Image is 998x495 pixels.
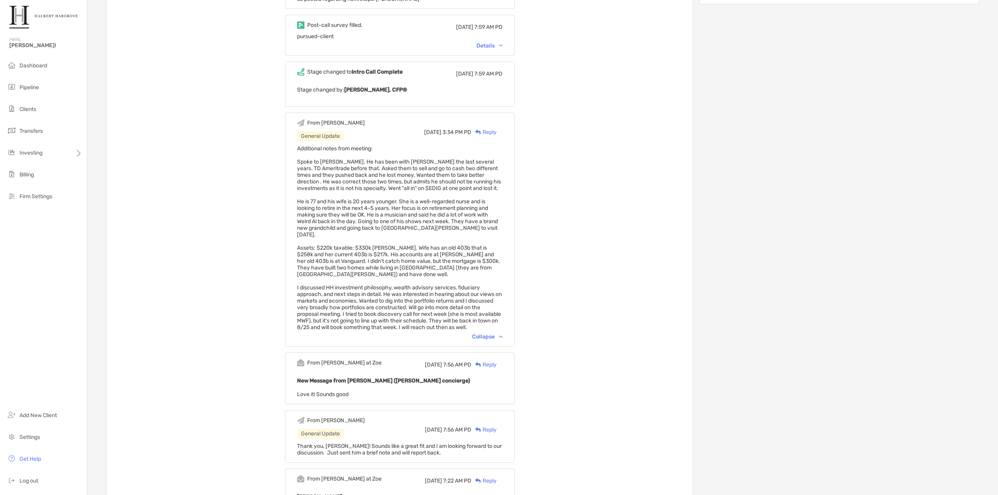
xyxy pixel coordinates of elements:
[344,86,407,93] b: [PERSON_NAME], CFP®
[443,361,471,368] span: 7:56 AM PD
[456,70,473,77] span: [DATE]
[297,417,304,424] img: Event icon
[19,150,42,156] span: Investing
[19,193,52,200] span: Firm Settings
[425,426,442,433] span: [DATE]
[297,145,502,331] span: Additional notes from meeting: Spoke to [PERSON_NAME]. He has been with [PERSON_NAME] the last se...
[19,62,47,69] span: Dashboard
[352,69,403,75] b: Intro Call Complete
[7,432,16,441] img: settings icon
[297,391,349,398] span: Love it! Sounds good
[19,477,38,484] span: Log out
[475,427,481,432] img: Reply icon
[9,3,78,31] img: Zoe Logo
[7,191,16,201] img: firm-settings icon
[424,129,441,136] span: [DATE]
[19,456,41,462] span: Get Help
[307,417,365,424] div: From [PERSON_NAME]
[297,119,304,127] img: Event icon
[297,68,304,76] img: Event icon
[297,443,502,456] span: Thank you, [PERSON_NAME]! Sounds like a great fit and I am looking forward to our discussion. Jus...
[7,104,16,113] img: clients icon
[19,412,57,419] span: Add New Client
[499,44,503,47] img: Chevron icon
[471,361,497,369] div: Reply
[297,85,503,95] p: Stage changed by:
[307,476,382,482] div: From [PERSON_NAME] at Zoe
[297,429,344,439] div: General Update
[442,129,471,136] span: 3:34 PM PD
[425,361,442,368] span: [DATE]
[471,128,497,136] div: Reply
[7,410,16,419] img: add_new_client icon
[297,475,304,483] img: Event icon
[307,22,363,28] div: Post-call survey filled.
[7,169,16,179] img: billing icon
[7,476,16,485] img: logout icon
[7,126,16,135] img: transfers icon
[307,359,382,366] div: From [PERSON_NAME] at Zoe
[471,477,497,485] div: Reply
[7,454,16,463] img: get-help icon
[19,434,40,440] span: Settings
[7,82,16,92] img: pipeline icon
[471,426,497,434] div: Reply
[474,24,503,30] span: 7:59 AM PD
[19,128,43,134] span: Transfers
[297,21,304,29] img: Event icon
[297,131,344,141] div: General Update
[474,70,503,77] span: 7:59 AM PD
[472,333,503,340] div: Collapse
[476,42,503,49] div: Details
[425,477,442,484] span: [DATE]
[7,148,16,157] img: investing icon
[9,42,82,49] span: [PERSON_NAME]!
[19,84,39,91] span: Pipeline
[297,359,304,366] img: Event icon
[7,60,16,70] img: dashboard icon
[475,478,481,483] img: Reply icon
[499,335,503,338] img: Chevron icon
[475,362,481,367] img: Reply icon
[307,69,403,75] div: Stage changed to
[456,24,473,30] span: [DATE]
[307,120,365,126] div: From [PERSON_NAME]
[19,106,36,113] span: Clients
[443,426,471,433] span: 7:56 AM PD
[19,171,34,178] span: Billing
[443,477,471,484] span: 7:22 AM PD
[297,377,470,384] b: New Message from [PERSON_NAME] ([PERSON_NAME] concierge)
[475,130,481,135] img: Reply icon
[297,33,334,40] span: pursued-client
